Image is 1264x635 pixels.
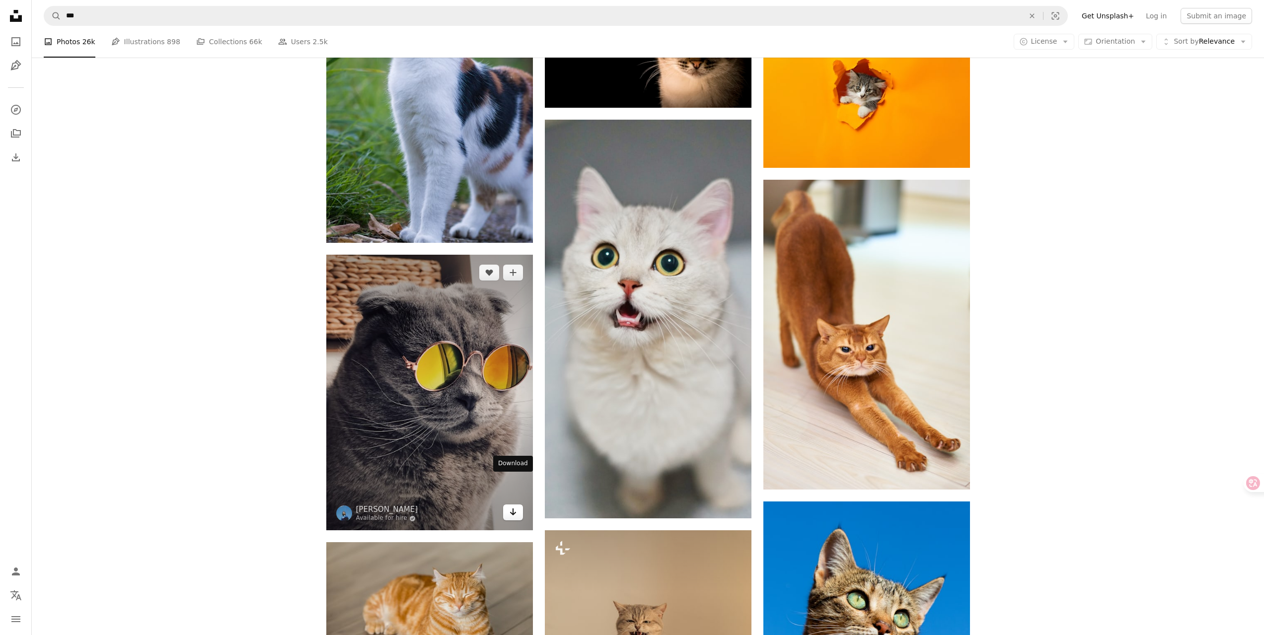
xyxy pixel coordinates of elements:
a: a cat peeking out of a hole in a yellow wall [763,94,970,103]
a: Download History [6,147,26,167]
span: 66k [249,36,262,47]
button: Visual search [1043,6,1067,25]
div: Download [493,456,533,472]
span: Sort by [1174,37,1198,45]
button: License [1014,34,1075,50]
a: orange cat stretching on white surface [763,330,970,339]
button: Clear [1021,6,1043,25]
img: white kitten [545,120,751,519]
a: Illustrations 898 [111,26,180,58]
span: Relevance [1174,37,1235,47]
a: Russian blue cat wearing yellow sunglasses [326,388,533,397]
a: Log in / Sign up [6,562,26,581]
button: Orientation [1078,34,1152,50]
a: silver tabby cat [763,600,970,609]
img: Go to Raoul Droog's profile [336,505,352,521]
a: Collections 66k [196,26,262,58]
a: Get Unsplash+ [1076,8,1140,24]
a: calico cat [326,83,533,92]
button: Add to Collection [503,265,523,281]
button: Sort byRelevance [1156,34,1252,50]
button: Menu [6,609,26,629]
img: a cat peeking out of a hole in a yellow wall [763,30,970,168]
a: Home — Unsplash [6,6,26,28]
a: white kitten [545,314,751,323]
a: Illustrations [6,56,26,75]
a: Available for hire [356,514,418,522]
button: Submit an image [1181,8,1252,24]
span: License [1031,37,1057,45]
a: Log in [1140,8,1173,24]
a: [PERSON_NAME] [356,504,418,514]
button: Like [479,265,499,281]
a: Explore [6,100,26,120]
span: 2.5k [312,36,327,47]
form: Find visuals sitewide [44,6,1068,26]
a: Download [503,504,523,520]
a: Photos [6,32,26,52]
a: Users 2.5k [278,26,328,58]
a: Collections [6,124,26,143]
img: Russian blue cat wearing yellow sunglasses [326,255,533,530]
button: Search Unsplash [44,6,61,25]
button: Language [6,585,26,605]
a: orange tabby cat on brown parquet floor [326,606,533,615]
span: 898 [167,36,180,47]
span: Orientation [1096,37,1135,45]
img: orange cat stretching on white surface [763,180,970,490]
